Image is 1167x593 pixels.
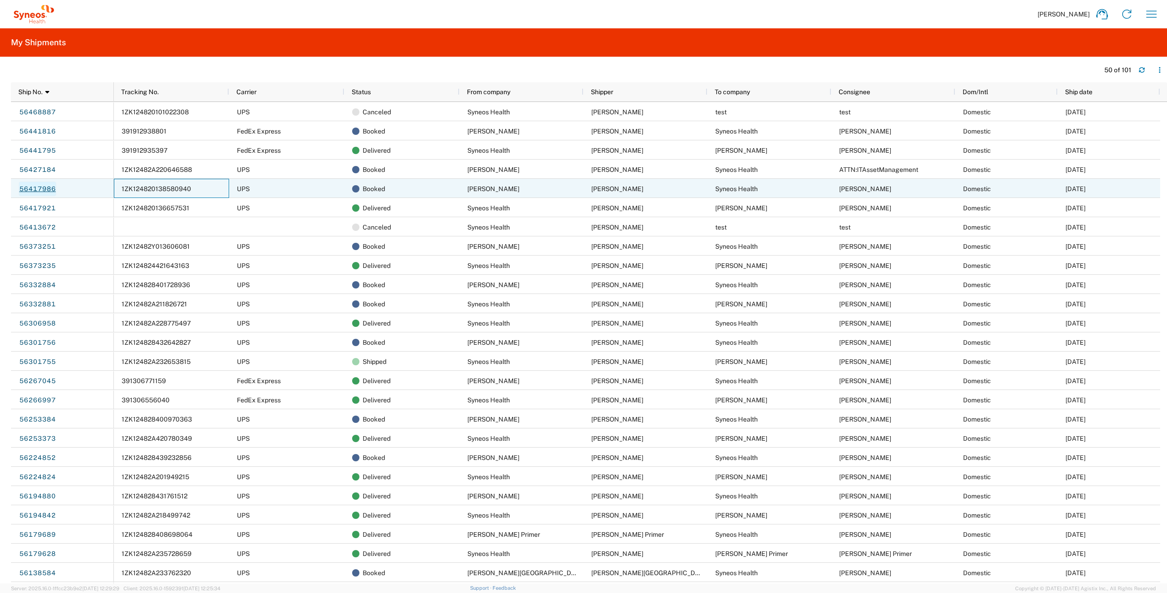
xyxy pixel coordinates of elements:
span: Jeremiah Oakley [591,454,643,461]
a: 56179628 [19,546,56,561]
span: Syneos Health [467,108,510,116]
span: Rita Blalock [715,204,767,212]
span: Booked [363,237,385,256]
span: Victoria Wilson [839,147,891,154]
span: Domestic [963,300,991,308]
span: Syneos Health [467,550,510,557]
a: 56417921 [19,201,56,215]
span: Domestic [963,416,991,423]
span: 07/22/2025 [1065,377,1086,385]
span: Canceled [363,218,391,237]
span: Domestic [963,262,991,269]
span: [DATE] 12:25:34 [183,586,220,591]
span: Syneos Health [467,147,510,154]
span: Barbara Jenkins [715,396,767,404]
a: 56194842 [19,508,56,523]
span: Booked [363,563,385,582]
span: 391912938801 [122,128,166,135]
a: 56332881 [19,297,56,311]
span: Booked [363,122,385,141]
span: Domestic [963,339,991,346]
span: Domestic [963,550,991,557]
span: Syneos Health [715,377,758,385]
span: 1ZK124820138580940 [122,185,191,192]
span: 1ZK12482A232653815 [122,358,191,365]
a: 56332884 [19,278,56,292]
a: 56441816 [19,124,56,139]
span: Jan Gilchrist [591,166,643,173]
span: Jeremiah Oakley [591,416,643,423]
span: FedEx Express [237,396,281,404]
span: 07/25/2025 [1065,320,1086,327]
a: 56138584 [19,566,56,580]
span: Syneos Health [467,320,510,327]
span: Domestic [963,512,991,519]
span: 1ZK12482A420780349 [122,435,192,442]
span: Ship No. [18,88,43,96]
span: Syneos Health [467,262,510,269]
span: Shannon Waters [839,185,891,192]
a: 56267045 [19,374,56,388]
span: UPS [237,243,250,250]
span: M.J. Carino [467,569,585,577]
span: UPS [237,531,250,538]
span: UPS [237,320,250,327]
span: Syneos Health [715,454,758,461]
span: FedEx Express [237,377,281,385]
a: Feedback [492,585,516,591]
span: UPS [237,358,250,365]
span: 1ZK12482A228775497 [122,320,191,327]
a: 56179689 [19,527,56,542]
span: Karen Nunley [839,300,891,308]
a: 56306958 [19,316,56,331]
span: Rita Blalock [591,185,643,192]
span: UPS [237,262,250,269]
span: From company [467,88,510,96]
span: Shannon Waters [839,416,891,423]
span: 1ZK124828432642827 [122,339,191,346]
span: Elise Morgan [467,492,519,500]
span: 1ZK124828400970363 [122,416,192,423]
span: Victoria Wilson [591,128,643,135]
span: Domestic [963,358,991,365]
span: test [715,108,727,116]
span: Shannon Waters [591,300,643,308]
span: Domestic [963,243,991,250]
span: Delivered [363,314,391,333]
span: test [839,108,851,116]
span: Jeremiah Oakley [715,435,767,442]
span: 07/25/2025 [1065,339,1086,346]
span: Syneos Health [715,281,758,288]
span: Barbara Jenkins [839,396,891,404]
span: Syneos Health [715,185,758,192]
span: Shannon Waters [591,435,643,442]
span: Shipper [591,88,613,96]
span: 07/22/2025 [1065,396,1086,404]
span: Shannon Waters [591,396,643,404]
span: Shannon Waters [591,512,643,519]
span: To company [715,88,750,96]
span: UPS [237,569,250,577]
span: Isabella Hoffman [591,339,643,346]
span: Jeremiah Oakley [467,454,519,461]
span: Victoria Wilson [467,128,519,135]
span: 391912935397 [122,147,167,154]
span: Nancy Primer [715,550,788,557]
span: Jan Gilchrist [467,166,519,173]
span: 1ZK124824421643163 [122,262,189,269]
span: Domestic [963,435,991,442]
span: Domestic [963,166,991,173]
span: Ellenor Scheg [715,262,767,269]
span: Booked [363,410,385,429]
span: Shannon Waters [839,569,891,577]
span: Booked [363,294,385,314]
span: Shipped [363,352,386,371]
span: Consignee [839,88,870,96]
span: Domestic [963,531,991,538]
span: Delivered [363,486,391,506]
span: Isabella Hoffman [839,358,891,365]
span: 1ZK12482A235728659 [122,550,192,557]
a: 56427184 [19,162,56,177]
span: 08/12/2025 [1065,108,1086,116]
a: 56441795 [19,143,56,158]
